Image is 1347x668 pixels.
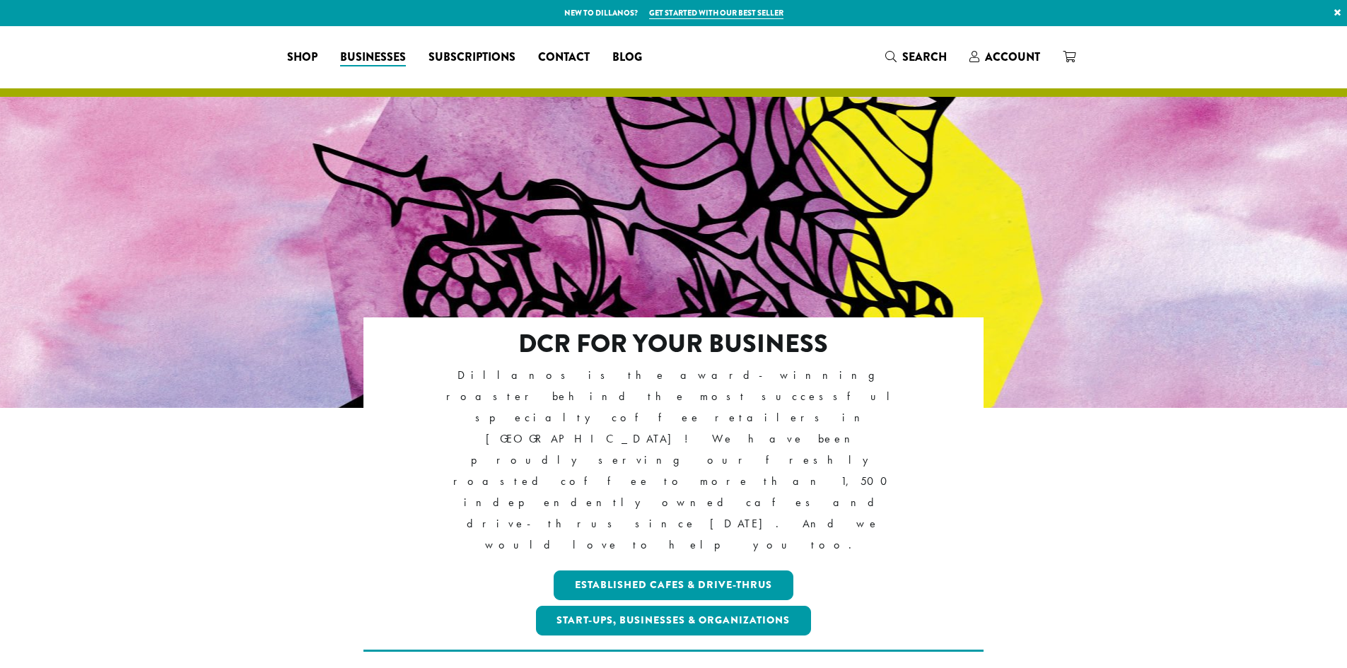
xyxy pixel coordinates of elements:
a: Search [874,45,958,69]
a: Get started with our best seller [649,7,783,19]
span: Subscriptions [428,49,515,66]
span: Search [902,49,947,65]
span: Businesses [340,49,406,66]
a: Established Cafes & Drive-Thrus [554,570,793,600]
span: Shop [287,49,317,66]
h2: DCR FOR YOUR BUSINESS [424,329,923,359]
p: Dillanos is the award-winning roaster behind the most successful specialty coffee retailers in [G... [424,365,923,556]
span: Blog [612,49,642,66]
a: Shop [276,46,329,69]
a: Start-ups, Businesses & Organizations [536,606,812,635]
span: Contact [538,49,590,66]
span: Account [985,49,1040,65]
